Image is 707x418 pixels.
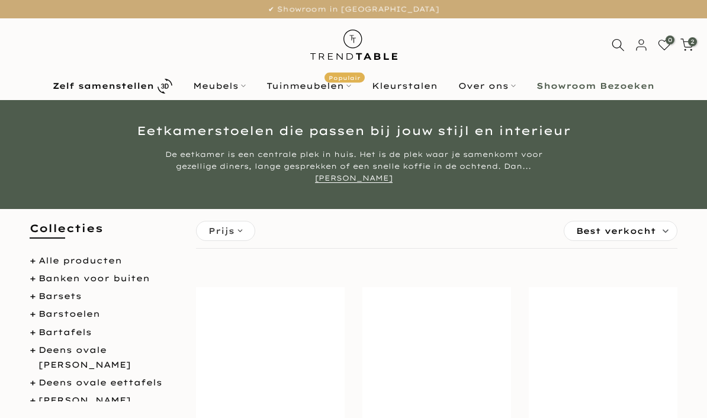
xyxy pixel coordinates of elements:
a: Showroom Bezoeken [526,79,665,93]
span: 0 [666,36,674,44]
a: Bartafels [38,327,92,337]
span: Prijs [208,224,234,237]
a: 2 [680,38,693,52]
h1: Eetkamerstoelen die passen bij jouw stijl en interieur [9,125,698,137]
a: 0 [658,38,671,52]
a: Barstoelen [38,308,100,319]
h5: Collecties [30,221,178,247]
a: Deens ovale [PERSON_NAME] [38,345,131,370]
a: Zelf samenstellen [43,76,183,97]
a: [PERSON_NAME] [315,173,393,183]
img: trend-table [302,18,406,71]
label: Sorteren:Best verkocht [564,221,677,240]
a: Banken voor buiten [38,273,150,284]
a: Kleurstalen [362,79,448,93]
div: De eetkamer is een centrale plek in huis. Het is de plek waar je samenkomt voor gezellige diners,... [131,149,576,184]
span: Best verkocht [576,221,656,240]
a: Alle producten [38,255,122,266]
b: Zelf samenstellen [53,82,154,90]
span: 2 [688,37,697,46]
span: Populair [324,73,365,83]
a: [PERSON_NAME] [38,395,131,406]
p: ✔ Showroom in [GEOGRAPHIC_DATA] [15,3,692,16]
a: TuinmeubelenPopulair [256,79,362,93]
a: Barsets [38,291,82,301]
a: Deens ovale eettafels [38,377,162,388]
iframe: toggle-frame [1,358,60,417]
a: Meubels [183,79,256,93]
a: Over ons [448,79,526,93]
b: Showroom Bezoeken [536,82,654,90]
